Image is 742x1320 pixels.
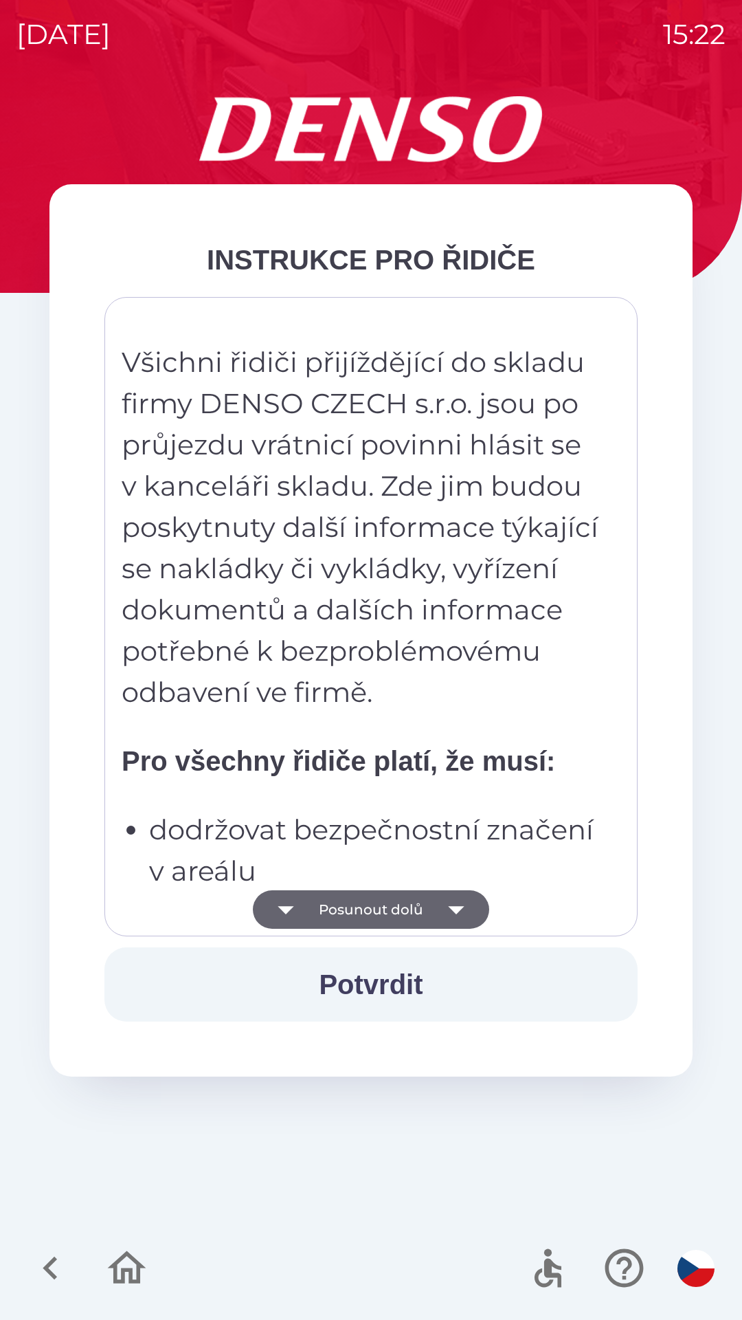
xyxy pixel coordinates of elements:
[663,14,726,55] p: 15:22
[677,1250,715,1287] img: cs flag
[104,239,638,280] div: INSTRUKCE PRO ŘIDIČE
[122,746,555,776] strong: Pro všechny řidiče platí, že musí:
[253,890,489,929] button: Posunout dolů
[149,809,601,892] p: dodržovat bezpečnostní značení v areálu
[49,96,693,162] img: Logo
[16,14,111,55] p: [DATE]
[104,947,638,1022] button: Potvrdit
[122,342,601,713] p: Všichni řidiči přijíždějící do skladu firmy DENSO CZECH s.r.o. jsou po průjezdu vrátnicí povinni ...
